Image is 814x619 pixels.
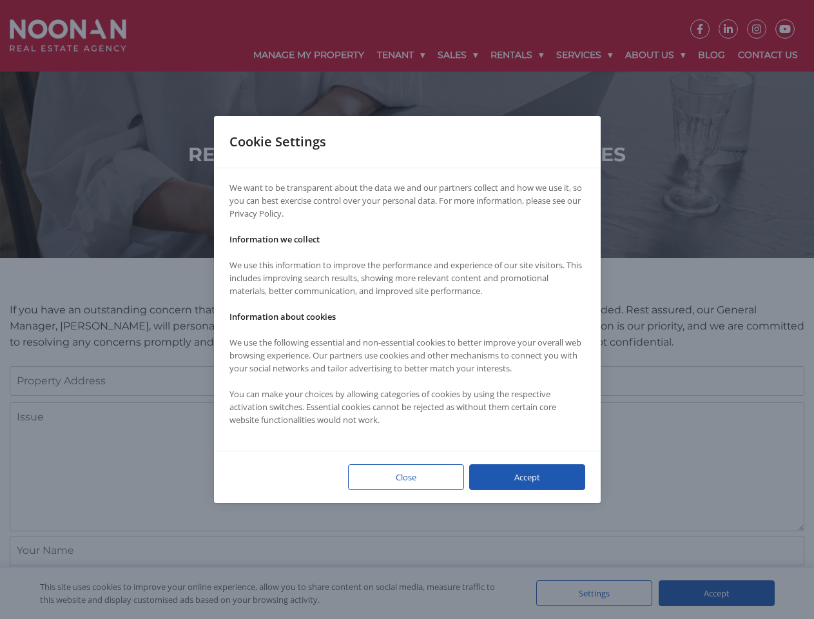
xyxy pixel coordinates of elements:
div: Close [348,464,464,490]
p: You can make your choices by allowing categories of cookies by using the respective activation sw... [229,388,585,426]
strong: Information we collect [229,233,320,245]
strong: Information about cookies [229,311,336,322]
div: Accept [469,464,585,490]
div: Cookie Settings [229,116,342,168]
p: We want to be transparent about the data we and our partners collect and how we use it, so you ca... [229,181,585,220]
p: We use the following essential and non-essential cookies to better improve your overall web brows... [229,336,585,375]
p: We use this information to improve the performance and experience of our site visitors. This incl... [229,259,585,297]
